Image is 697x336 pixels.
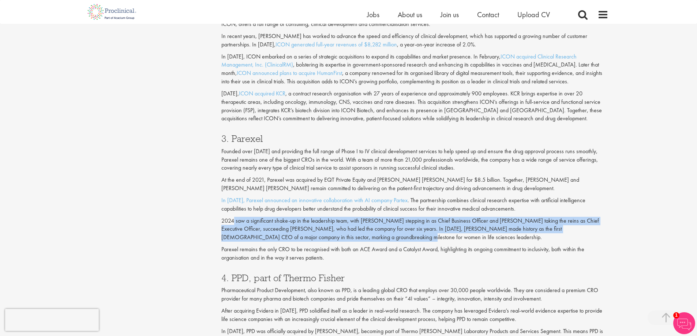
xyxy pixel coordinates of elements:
[239,90,285,97] a: ICON acquired KCR
[221,196,608,213] p: . The partnership combines clinical research expertise with artificial intelligence capabilities ...
[221,196,408,204] a: In [DATE], Parexel announced an innovative collaboration with AI company Partex
[367,10,379,19] a: Jobs
[221,176,608,193] p: At the end of 2021, Parexel was acquired by EQT Private Equity and [PERSON_NAME] [PERSON_NAME] fo...
[276,41,397,48] a: ICON generated full-year revenues of $8,282 million
[221,286,608,303] p: Pharmaceutical Product Development, also known as PPD, is a leading global CRO that employs over ...
[477,10,499,19] a: Contact
[221,307,608,324] p: After acquiring Evidera in [DATE], PPD solidified itself as a leader in real-world research. The ...
[221,32,608,49] p: In recent years, [PERSON_NAME] has worked to advance the speed and efficiency of clinical develop...
[221,90,608,123] p: [DATE], , a contract research organisation with 27 years of experience and approximately 900 empl...
[517,10,550,19] a: Upload CV
[221,147,608,173] p: Founded over [DATE] and providing the full range of Phase I to IV clinical development services t...
[221,217,608,242] p: 2024 saw a significant shake-up in the leadership team, with [PERSON_NAME] stepping in as Chief B...
[237,69,342,77] a: ICON announced plans to acquire HumanFirst
[221,134,608,143] h3: 3. Parexel
[221,245,608,262] p: Parexel remains the only CRO to be recognised with both an ACE Award and a Catalyst Award, highli...
[221,53,577,69] a: ICON acquired Clinical Research Management, Inc. (ClinicalRM)
[398,10,422,19] a: About us
[5,309,99,331] iframe: reCAPTCHA
[673,312,695,334] img: Chatbot
[441,10,459,19] a: Join us
[673,312,679,318] span: 1
[221,53,608,86] p: In [DATE], ICON embarked on a series of strategic acquisitions to expand its capabilities and mar...
[221,273,608,283] h3: 4. PPD, part of Thermo Fisher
